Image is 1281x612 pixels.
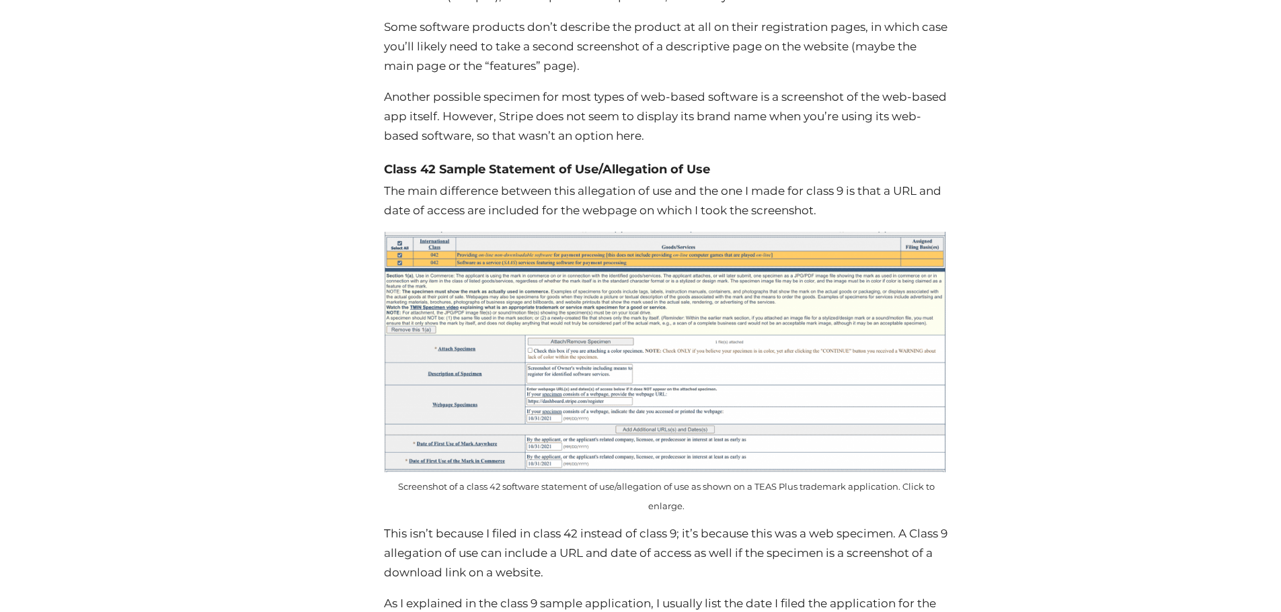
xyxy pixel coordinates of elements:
h4: Class 42 Sample Statement of Use/Allegation of Use [384,157,947,181]
img: Class 42 Software Trademark Statement of Use Example Screenshot [384,232,947,473]
p: Another possible specimen for most types of web-based software is a screenshot of the web-based a... [384,87,947,146]
figcaption: Screenshot of a class 42 software statement of use/allegation of use as shown on a TEAS Plus trad... [384,477,947,516]
p: The main difference between this allegation of use and the one I made for class 9 is that a URL a... [384,181,947,220]
p: This isn’t because I filed in class 42 instead of class 9; it’s because this was a web specimen. ... [384,524,947,582]
p: Some software products don’t describe the product at all on their registration pages, in which ca... [384,17,947,76]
